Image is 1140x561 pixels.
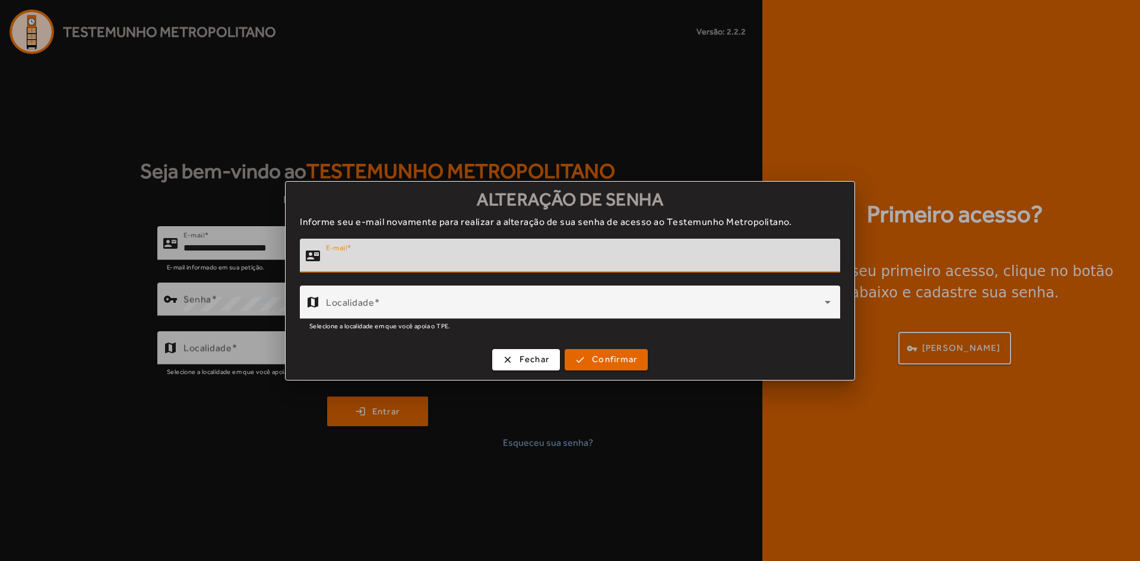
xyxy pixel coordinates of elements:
p: Informe seu e-mail novamente para realizar a alteração de sua senha de acesso ao Testemunho Metro... [300,215,840,229]
mat-label: E-mail [326,243,347,251]
button: Confirmar [565,349,648,370]
mat-label: Localidade [326,296,374,308]
mat-hint: Selecione a localidade em que você apoia o TPE. [309,319,451,332]
span: Confirmar [592,353,637,366]
button: Fechar [492,349,560,370]
mat-icon: contact_mail [306,248,320,262]
h3: Alteração de senha [286,182,854,214]
mat-icon: map [306,295,320,309]
span: Fechar [520,353,550,366]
